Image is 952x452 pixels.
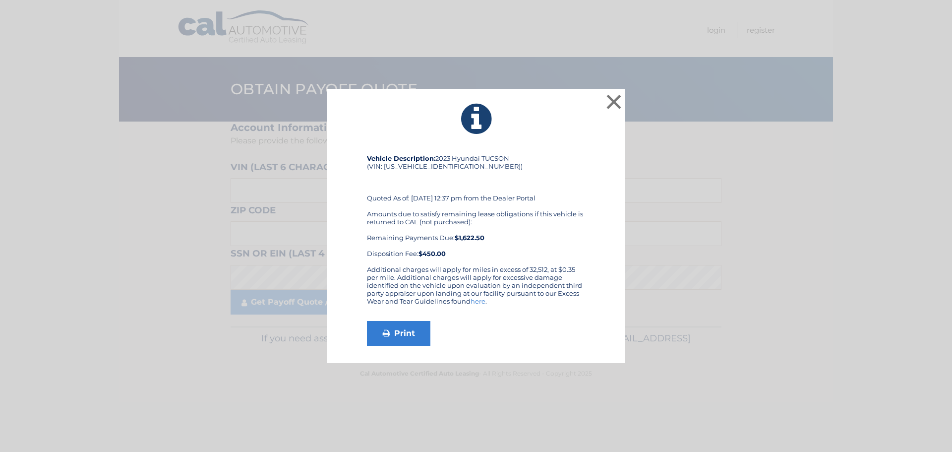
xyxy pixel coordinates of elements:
b: $1,622.50 [455,234,484,242]
div: 2023 Hyundai TUCSON (VIN: [US_VEHICLE_IDENTIFICATION_NUMBER]) Quoted As of: [DATE] 12:37 pm from ... [367,154,585,265]
a: here [471,297,485,305]
button: × [604,92,624,112]
strong: Vehicle Description: [367,154,435,162]
div: Amounts due to satisfy remaining lease obligations if this vehicle is returned to CAL (not purcha... [367,210,585,258]
strong: $450.00 [418,250,446,258]
div: Additional charges will apply for miles in excess of 32,512, at $0.35 per mile. Additional charge... [367,265,585,313]
a: Print [367,321,430,346]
